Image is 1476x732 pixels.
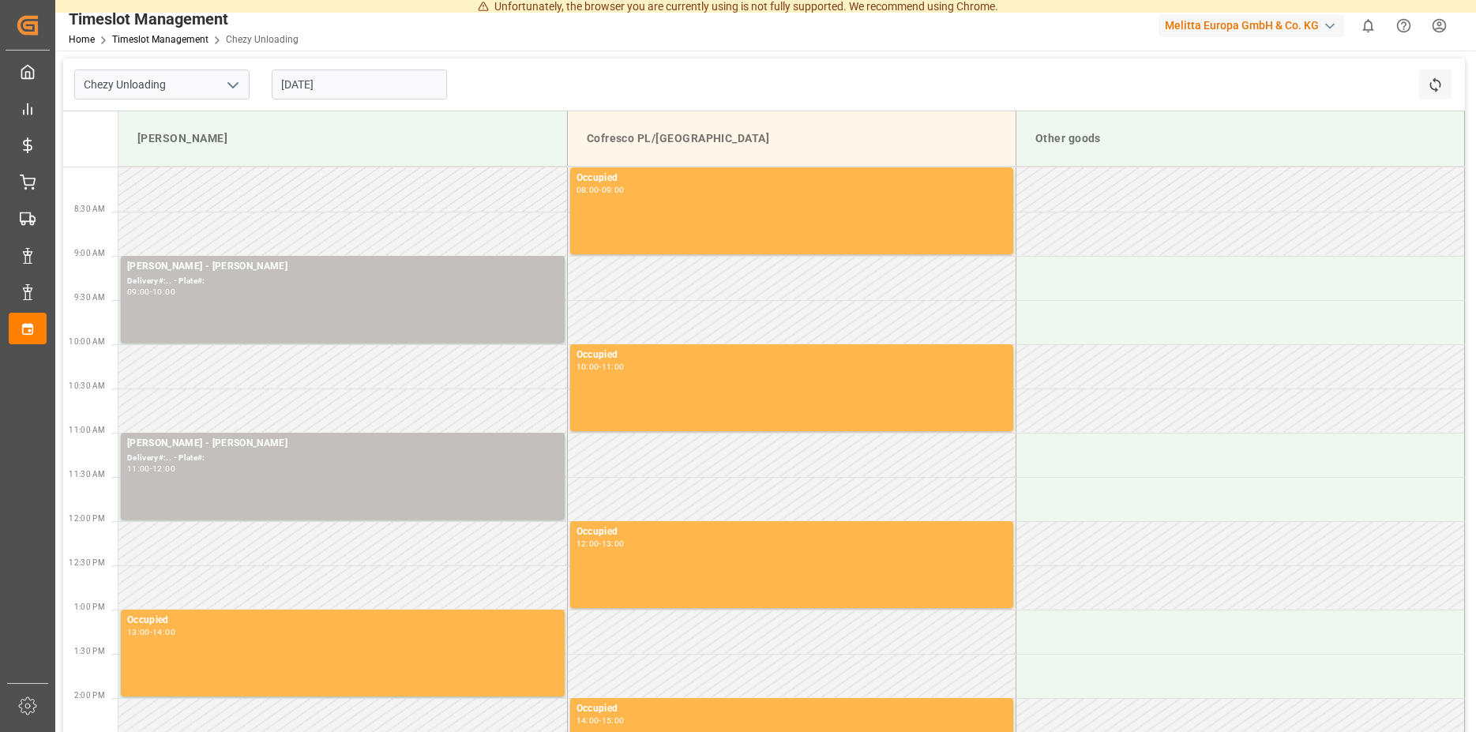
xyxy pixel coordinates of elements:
[69,558,105,567] span: 12:30 PM
[599,363,601,370] div: -
[599,186,601,193] div: -
[577,171,1007,186] div: Occupied
[127,452,558,465] div: Delivery#:.. - Plate#:
[599,540,601,547] div: -
[577,186,599,193] div: 08:00
[150,465,152,472] div: -
[127,288,150,295] div: 09:00
[112,34,208,45] a: Timeslot Management
[272,69,447,99] input: DD.MM.YYYY
[1159,14,1344,37] div: Melitta Europa GmbH & Co. KG
[74,69,250,99] input: Type to search/select
[1159,10,1350,40] button: Melitta Europa GmbH & Co. KG
[152,288,175,295] div: 10:00
[69,7,299,31] div: Timeslot Management
[127,436,558,452] div: [PERSON_NAME] - [PERSON_NAME]
[577,717,599,724] div: 14:00
[152,629,175,636] div: 14:00
[599,717,601,724] div: -
[69,34,95,45] a: Home
[69,470,105,479] span: 11:30 AM
[69,426,105,434] span: 11:00 AM
[69,337,105,346] span: 10:00 AM
[152,465,175,472] div: 12:00
[131,124,554,153] div: [PERSON_NAME]
[577,701,1007,717] div: Occupied
[127,629,150,636] div: 13:00
[74,293,105,302] span: 9:30 AM
[74,647,105,655] span: 1:30 PM
[74,602,105,611] span: 1:00 PM
[577,524,1007,540] div: Occupied
[602,363,625,370] div: 11:00
[220,73,244,97] button: open menu
[127,465,150,472] div: 11:00
[602,717,625,724] div: 15:00
[150,288,152,295] div: -
[127,613,558,629] div: Occupied
[74,249,105,257] span: 9:00 AM
[127,259,558,275] div: [PERSON_NAME] - [PERSON_NAME]
[602,540,625,547] div: 13:00
[74,691,105,700] span: 2:00 PM
[1029,124,1452,153] div: Other goods
[1350,8,1386,43] button: show 0 new notifications
[577,363,599,370] div: 10:00
[580,124,1003,153] div: Cofresco PL/[GEOGRAPHIC_DATA]
[69,381,105,390] span: 10:30 AM
[602,186,625,193] div: 09:00
[577,540,599,547] div: 12:00
[69,514,105,523] span: 12:00 PM
[74,205,105,213] span: 8:30 AM
[1386,8,1422,43] button: Help Center
[577,347,1007,363] div: Occupied
[150,629,152,636] div: -
[127,275,558,288] div: Delivery#:.. - Plate#:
